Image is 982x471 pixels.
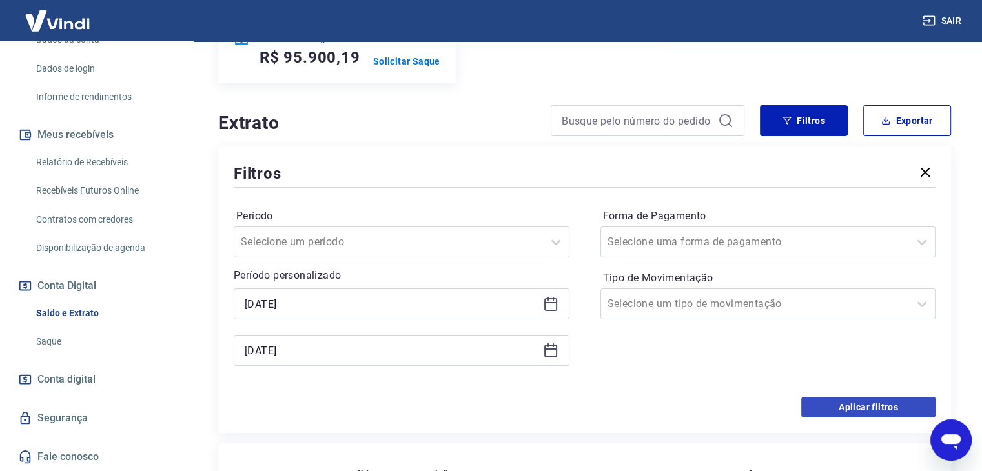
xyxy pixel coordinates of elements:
[218,110,535,136] h4: Extrato
[31,149,178,175] a: Relatório de Recebíveis
[801,397,936,417] button: Aplicar filtros
[31,55,178,82] a: Dados de login
[920,9,967,33] button: Sair
[260,47,360,68] h5: R$ 95.900,19
[863,105,951,136] button: Exportar
[603,208,934,224] label: Forma de Pagamento
[15,443,178,471] a: Fale conosco
[31,206,178,233] a: Contratos com credores
[31,84,178,110] a: Informe de rendimentos
[562,111,713,130] input: Busque pelo número do pedido
[15,121,178,149] button: Meus recebíveis
[37,370,96,388] span: Conta digital
[234,268,569,283] p: Período personalizado
[236,208,567,224] label: Período
[31,177,178,204] a: Recebíveis Futuros Online
[31,328,178,355] a: Saque
[245,341,538,360] input: Data final
[31,235,178,261] a: Disponibilização de agenda
[234,163,281,184] h5: Filtros
[245,294,538,314] input: Data inicial
[15,272,178,300] button: Conta Digital
[15,1,99,40] img: Vindi
[373,55,440,68] a: Solicitar Saque
[31,300,178,326] a: Saldo e Extrato
[15,404,178,432] a: Segurança
[15,365,178,394] a: Conta digital
[760,105,848,136] button: Filtros
[930,419,972,461] iframe: Botão para abrir a janela de mensagens
[603,270,934,286] label: Tipo de Movimentação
